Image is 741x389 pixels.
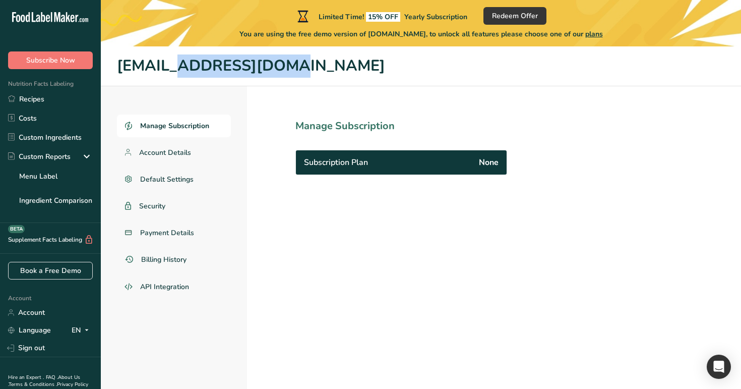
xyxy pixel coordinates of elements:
span: You are using the free demo version of [DOMAIN_NAME], to unlock all features please choose one of... [239,29,603,39]
a: Account Details [117,141,231,164]
a: Privacy Policy [57,381,88,388]
div: Limited Time! [295,10,467,22]
a: FAQ . [46,374,58,381]
a: Security [117,195,231,217]
a: API Integration [117,275,231,299]
a: Language [8,321,51,339]
div: Custom Reports [8,151,71,162]
span: Payment Details [140,228,194,238]
a: Terms & Conditions . [9,381,57,388]
span: Redeem Offer [492,11,538,21]
span: Security [139,201,165,211]
span: Subscribe Now [26,55,75,66]
span: None [479,156,499,169]
a: Book a Free Demo [8,262,93,280]
button: Redeem Offer [483,7,546,25]
span: API Integration [140,282,189,292]
span: Subscription Plan [304,156,368,169]
div: Open Intercom Messenger [707,355,731,379]
a: Billing History [117,248,231,271]
a: Hire an Expert . [8,374,44,381]
span: plans [585,29,603,39]
a: Manage Subscription [117,115,231,137]
div: EN [72,324,93,337]
h1: Manage Subscription [295,119,551,134]
span: Account Details [139,147,191,158]
h1: [EMAIL_ADDRESS][DOMAIN_NAME] [117,54,725,78]
span: Billing History [141,254,187,265]
a: Payment Details [117,221,231,244]
div: BETA [8,225,25,233]
span: Default Settings [140,174,194,185]
a: About Us . [8,374,80,388]
a: Default Settings [117,168,231,191]
span: Yearly Subscription [404,12,467,22]
button: Subscribe Now [8,51,93,69]
span: 15% OFF [366,12,400,22]
span: Manage Subscription [140,121,209,131]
